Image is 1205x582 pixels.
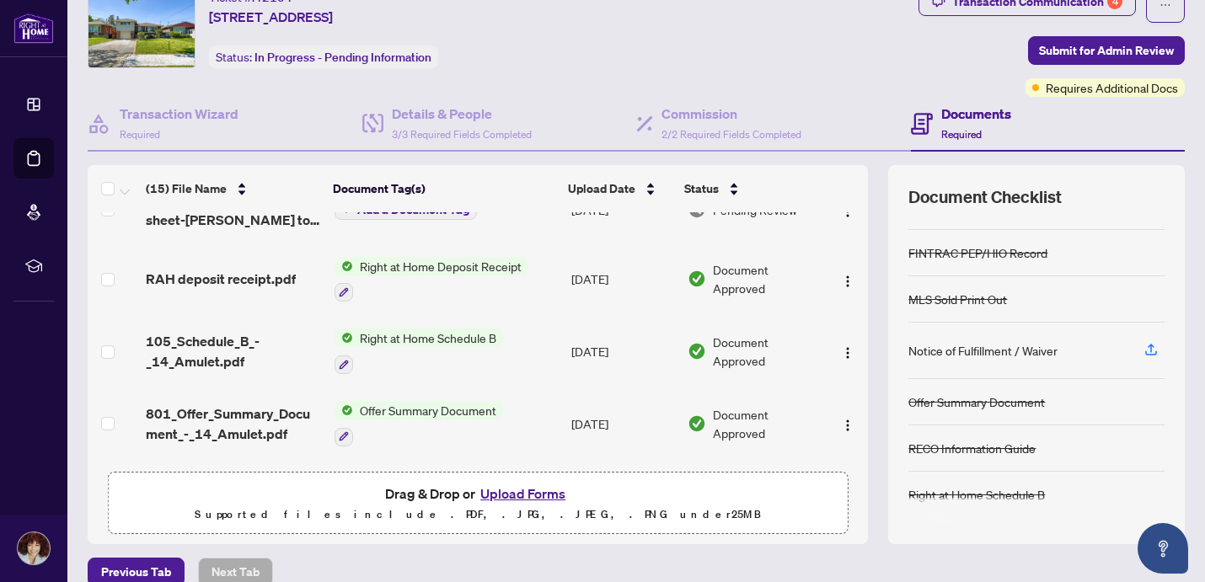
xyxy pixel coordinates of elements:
[335,257,353,275] img: Status Icon
[908,185,1062,209] span: Document Checklist
[908,392,1045,411] div: Offer Summary Document
[677,165,822,212] th: Status
[139,165,327,212] th: (15) File Name
[841,275,854,288] img: Logo
[713,333,820,370] span: Document Approved
[834,265,861,292] button: Logo
[661,104,801,124] h4: Commission
[834,338,861,365] button: Logo
[565,387,682,460] td: [DATE]
[684,179,719,198] span: Status
[834,410,861,437] button: Logo
[120,104,238,124] h4: Transaction Wizard
[146,403,321,444] span: 801_Offer_Summary_Document_-_14_Amulet.pdf
[254,50,431,65] span: In Progress - Pending Information
[713,405,820,442] span: Document Approved
[353,328,503,347] span: Right at Home Schedule B
[335,401,353,419] img: Status Icon
[357,204,469,216] span: Add a Document Tag
[565,315,682,387] td: [DATE]
[908,341,1058,360] div: Notice of Fulfillment / Waiver
[841,419,854,432] img: Logo
[392,104,532,124] h4: Details & People
[209,7,333,27] span: [STREET_ADDRESS]
[841,346,854,360] img: Logo
[335,401,503,446] button: Status IconOffer Summary Document
[335,328,503,374] button: Status IconRight at Home Schedule B
[661,128,801,141] span: 2/2 Required Fields Completed
[120,128,160,141] span: Required
[1039,37,1174,64] span: Submit for Admin Review
[908,243,1047,262] div: FINTRAC PEP/HIO Record
[908,485,1045,504] div: Right at Home Schedule B
[908,290,1007,308] div: MLS Sold Print Out
[1028,36,1185,65] button: Submit for Admin Review
[385,483,570,505] span: Drag & Drop or
[565,243,682,316] td: [DATE]
[475,483,570,505] button: Upload Forms
[335,257,528,302] button: Status IconRight at Home Deposit Receipt
[13,13,54,44] img: logo
[1046,78,1178,97] span: Requires Additional Docs
[688,270,706,288] img: Document Status
[941,104,1011,124] h4: Documents
[565,460,682,532] td: [DATE]
[209,45,438,68] div: Status:
[146,179,227,198] span: (15) File Name
[18,532,50,564] img: Profile Icon
[941,128,982,141] span: Required
[109,473,847,535] span: Drag & Drop orUpload FormsSupported files include .PDF, .JPG, .JPEG, .PNG under25MB
[353,257,528,275] span: Right at Home Deposit Receipt
[1138,523,1188,574] button: Open asap
[568,179,635,198] span: Upload Date
[146,331,321,371] span: 105_Schedule_B_-_14_Amulet.pdf
[146,269,296,289] span: RAH deposit receipt.pdf
[326,165,561,212] th: Document Tag(s)
[561,165,677,212] th: Upload Date
[335,328,353,347] img: Status Icon
[688,414,706,433] img: Document Status
[353,401,503,419] span: Offer Summary Document
[713,260,820,297] span: Document Approved
[392,128,532,141] span: 3/3 Required Fields Completed
[908,439,1036,457] div: RECO Information Guide
[119,505,837,525] p: Supported files include .PDF, .JPG, .JPEG, .PNG under 25 MB
[688,342,706,360] img: Document Status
